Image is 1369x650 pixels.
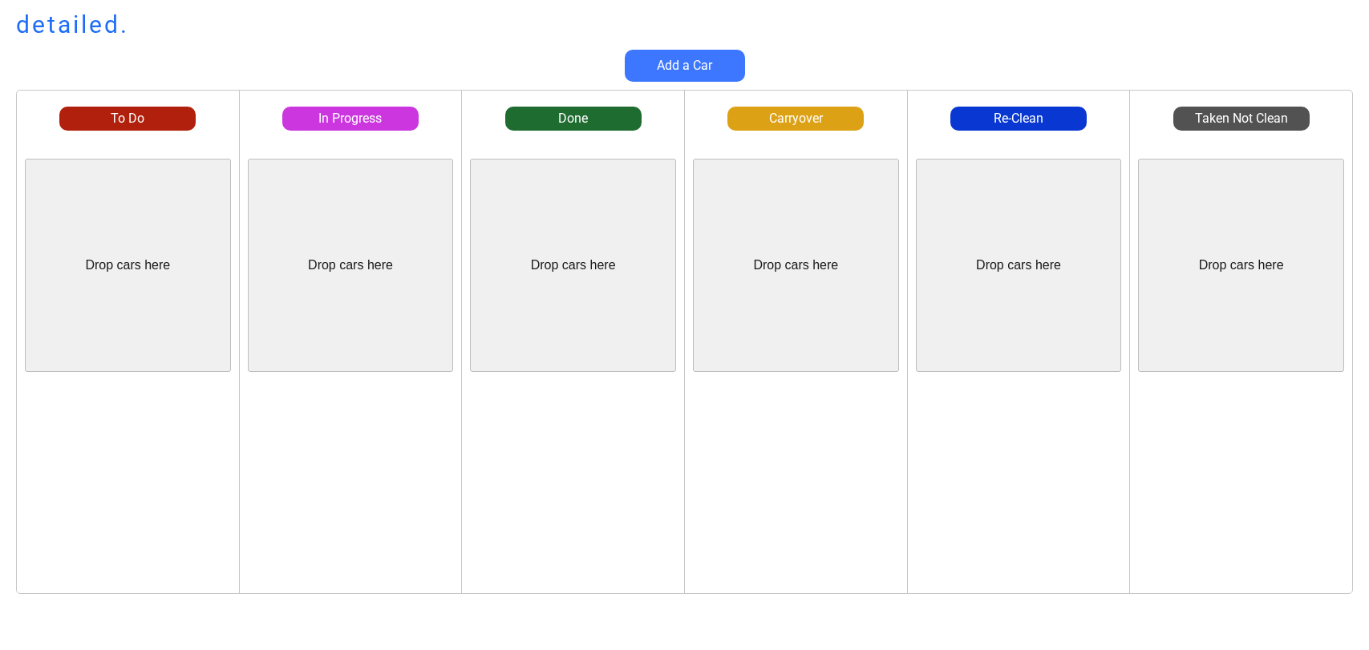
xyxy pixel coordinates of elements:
[282,110,419,127] div: In Progress
[308,256,393,274] div: Drop cars here
[85,256,170,274] div: Drop cars here
[505,110,642,127] div: Done
[531,256,616,274] div: Drop cars here
[16,8,129,42] h1: detailed.
[59,110,196,127] div: To Do
[1173,110,1310,127] div: Taken Not Clean
[950,110,1087,127] div: Re-Clean
[1199,256,1284,274] div: Drop cars here
[625,50,745,82] button: Add a Car
[753,256,838,274] div: Drop cars here
[727,110,864,127] div: Carryover
[976,256,1061,274] div: Drop cars here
